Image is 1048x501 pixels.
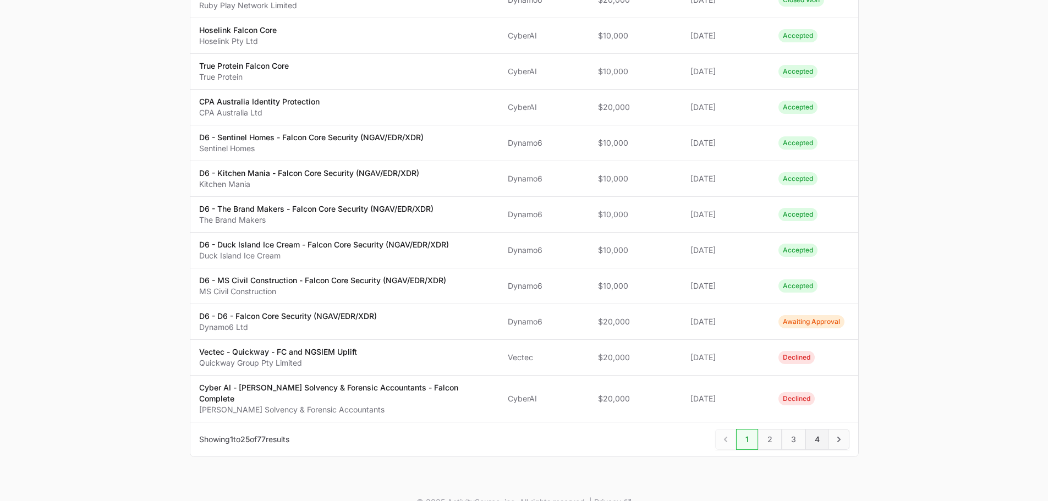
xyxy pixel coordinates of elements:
p: True Protein Falcon Core [199,60,289,71]
span: CyberAI [508,102,581,113]
p: Hoselink Pty Ltd [199,36,277,47]
span: [DATE] [690,352,761,363]
span: [DATE] [690,173,761,184]
span: Dynamo6 [508,280,581,291]
span: [DATE] [690,30,761,41]
span: 2 [758,429,782,450]
span: $20,000 [598,102,673,113]
span: 25 [240,434,250,444]
p: MS Civil Construction [199,286,446,297]
span: [DATE] [690,393,761,404]
span: [DATE] [690,137,761,148]
p: [PERSON_NAME] Solvency & Forensic Accountants [199,404,490,415]
span: $10,000 [598,209,673,220]
span: Dynamo6 [508,209,581,220]
span: 77 [257,434,266,444]
span: 3 [782,429,805,450]
span: $10,000 [598,245,673,256]
p: Duck Island Ice Cream [199,250,449,261]
span: $10,000 [598,30,673,41]
span: 1 [230,434,233,444]
span: $10,000 [598,137,673,148]
span: $10,000 [598,173,673,184]
p: D6 - The Brand Makers - Falcon Core Security (NGAV/EDR/XDR) [199,203,434,214]
p: D6 - Sentinel Homes - Falcon Core Security (NGAV/EDR/XDR) [199,132,424,143]
span: $20,000 [598,352,673,363]
span: $20,000 [598,393,673,404]
p: D6 - Duck Island Ice Cream - Falcon Core Security (NGAV/EDR/XDR) [199,239,449,250]
span: Dynamo6 [508,245,581,256]
span: CyberAI [508,66,581,77]
p: Showing to of results [199,434,289,445]
p: Quickway Group Pty Limited [199,357,357,368]
span: $10,000 [598,280,673,291]
span: Next [828,429,849,450]
span: $10,000 [598,66,673,77]
p: D6 - Kitchen Mania - Falcon Core Security (NGAV/EDR/XDR) [199,168,419,179]
span: Dynamo6 [508,173,581,184]
span: $20,000 [598,316,673,327]
span: Dynamo6 [508,316,581,327]
span: CyberAI [508,393,581,404]
p: Dynamo6 Ltd [199,322,377,333]
p: Hoselink Falcon Core [199,25,277,36]
span: [DATE] [690,209,761,220]
p: The Brand Makers [199,214,434,225]
p: Cyber AI - [PERSON_NAME] Solvency & Forensic Accountants - Falcon Complete [199,382,490,404]
p: D6 - MS Civil Construction - Falcon Core Security (NGAV/EDR/XDR) [199,275,446,286]
p: CPA Australia Ltd [199,107,320,118]
span: [DATE] [690,280,761,291]
span: [DATE] [690,102,761,113]
p: D6 - D6 - Falcon Core Security (NGAV/EDR/XDR) [199,311,377,322]
span: Dynamo6 [508,137,581,148]
span: 1 [736,429,758,450]
span: 4 [805,429,829,450]
p: Kitchen Mania [199,179,419,190]
p: True Protein [199,71,289,82]
span: CyberAI [508,30,581,41]
span: Vectec [508,352,581,363]
span: [DATE] [690,66,761,77]
p: Sentinel Homes [199,143,424,154]
span: [DATE] [690,316,761,327]
span: [DATE] [690,245,761,256]
p: Vectec - Quickway - FC and NGSIEM Uplift [199,346,357,357]
p: CPA Australia Identity Protection [199,96,320,107]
